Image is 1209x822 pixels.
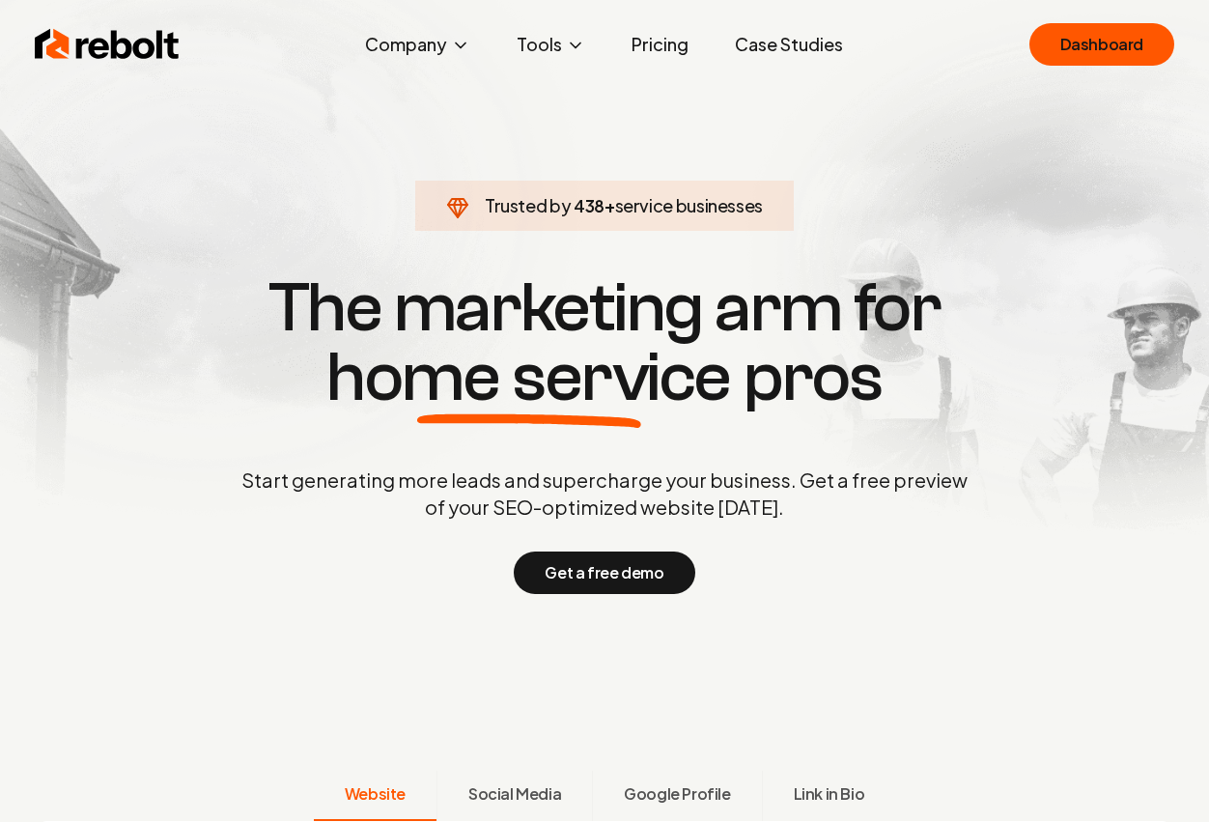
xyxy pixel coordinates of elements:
span: Social Media [468,782,561,806]
h1: The marketing arm for pros [141,273,1068,412]
button: Link in Bio [762,771,896,821]
span: home service [326,343,731,412]
button: Company [350,25,486,64]
span: service businesses [615,194,764,216]
img: Rebolt Logo [35,25,180,64]
button: Social Media [436,771,592,821]
span: 438 [574,192,604,219]
p: Start generating more leads and supercharge your business. Get a free preview of your SEO-optimiz... [238,467,971,521]
a: Case Studies [719,25,858,64]
span: Link in Bio [794,782,865,806]
button: Google Profile [592,771,761,821]
span: Google Profile [624,782,730,806]
button: Website [314,771,436,821]
span: + [604,194,615,216]
a: Pricing [616,25,704,64]
button: Get a free demo [514,552,694,594]
span: Trusted by [485,194,571,216]
span: Website [345,782,406,806]
button: Tools [501,25,601,64]
a: Dashboard [1029,23,1174,66]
